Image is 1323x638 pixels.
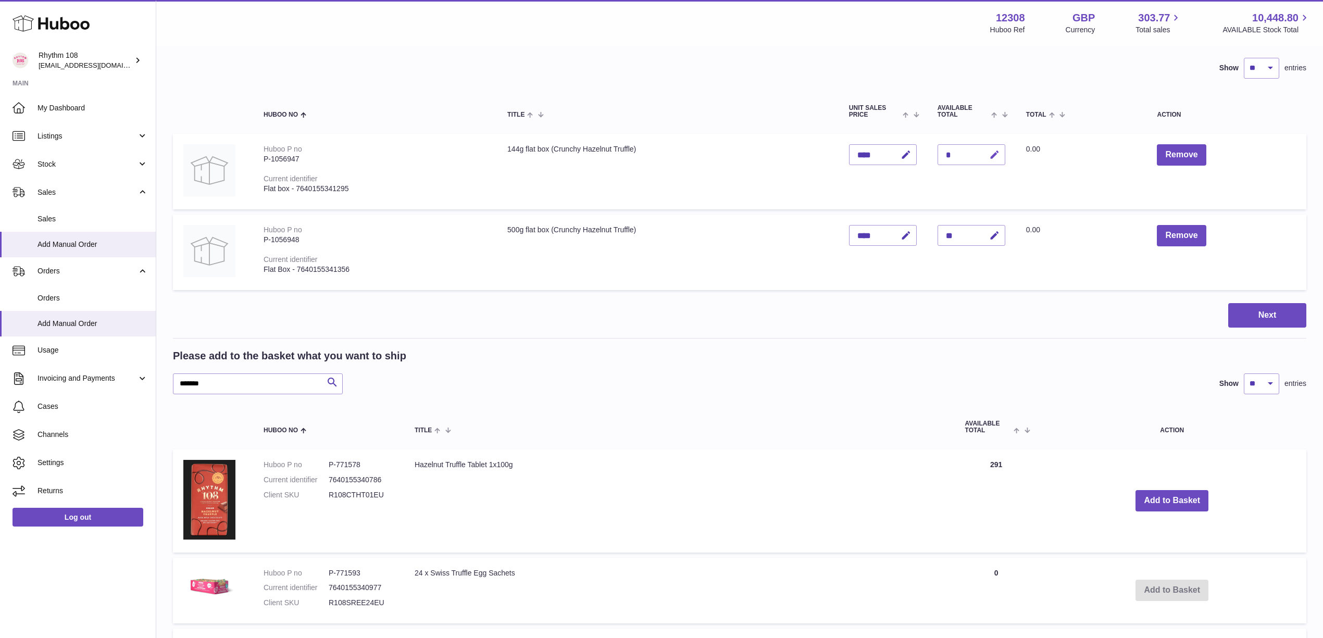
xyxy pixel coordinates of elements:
div: P-1056948 [264,235,486,245]
div: Huboo P no [264,226,302,234]
label: Show [1219,63,1239,73]
img: orders@rhythm108.com [13,53,28,68]
dt: Huboo P no [264,460,329,470]
dt: Current identifier [264,583,329,593]
button: Add to Basket [1135,490,1208,511]
span: Unit Sales Price [849,105,901,118]
label: Show [1219,379,1239,389]
dt: Client SKU [264,490,329,500]
span: Total [1026,111,1046,118]
a: 303.77 Total sales [1135,11,1182,35]
span: 0.00 [1026,226,1040,234]
span: Sales [38,187,137,197]
span: Settings [38,458,148,468]
span: Add Manual Order [38,319,148,329]
button: Remove [1157,225,1206,246]
td: 24 x Swiss Truffle Egg Sachets [404,558,955,624]
span: [EMAIL_ADDRESS][DOMAIN_NAME] [39,61,153,69]
div: Current identifier [264,174,318,183]
span: entries [1284,63,1306,73]
div: P-1056947 [264,154,486,164]
span: AVAILABLE Stock Total [1222,25,1310,35]
dd: P-771593 [329,568,394,578]
dt: Current identifier [264,475,329,485]
span: AVAILABLE Total [965,420,1012,434]
dd: R108CTHT01EU [329,490,394,500]
dd: P-771578 [329,460,394,470]
button: Remove [1157,144,1206,166]
div: Rhythm 108 [39,51,132,70]
a: Log out [13,508,143,527]
span: Channels [38,430,148,440]
span: entries [1284,379,1306,389]
span: Add Manual Order [38,240,148,249]
span: Invoicing and Payments [38,373,137,383]
span: Title [507,111,525,118]
dt: Client SKU [264,598,329,608]
div: Flat Box - 7640155341356 [264,265,486,274]
div: Currency [1066,25,1095,35]
div: Huboo Ref [990,25,1025,35]
span: Total sales [1135,25,1182,35]
span: Listings [38,131,137,141]
td: 144g flat box (Crunchy Hazelnut Truffle) [497,134,839,209]
span: Orders [38,266,137,276]
span: 303.77 [1138,11,1170,25]
a: 10,448.80 AVAILABLE Stock Total [1222,11,1310,35]
img: 144g flat box (Crunchy Hazelnut Truffle) [183,144,235,196]
dd: 7640155340977 [329,583,394,593]
span: Stock [38,159,137,169]
div: Huboo P no [264,145,302,153]
img: Hazelnut Truffle Tablet 1x100g [183,460,235,540]
span: Title [415,427,432,434]
dd: R108SREE24EU [329,598,394,608]
span: Huboo no [264,111,298,118]
button: Next [1228,303,1306,328]
span: 10,448.80 [1252,11,1299,25]
span: Huboo no [264,427,298,434]
div: Action [1157,111,1296,118]
span: Cases [38,402,148,411]
span: 0.00 [1026,145,1040,153]
dt: Huboo P no [264,568,329,578]
img: 24 x Swiss Truffle Egg Sachets [183,568,235,602]
img: 500g flat box (Crunchy Hazelnut Truffle) [183,225,235,277]
div: Flat box - 7640155341295 [264,184,486,194]
td: Hazelnut Truffle Tablet 1x100g [404,449,955,552]
td: 0 [955,558,1038,624]
span: Orders [38,293,148,303]
strong: 12308 [996,11,1025,25]
strong: GBP [1072,11,1095,25]
span: Sales [38,214,148,224]
dd: 7640155340786 [329,475,394,485]
span: Usage [38,345,148,355]
span: AVAILABLE Total [938,105,989,118]
td: 500g flat box (Crunchy Hazelnut Truffle) [497,215,839,290]
span: Returns [38,486,148,496]
div: Current identifier [264,255,318,264]
th: Action [1038,410,1306,444]
h2: Please add to the basket what you want to ship [173,349,406,363]
span: My Dashboard [38,103,148,113]
td: 291 [955,449,1038,552]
